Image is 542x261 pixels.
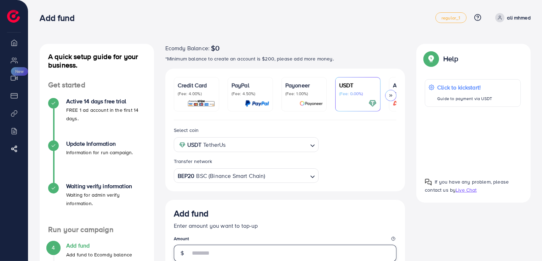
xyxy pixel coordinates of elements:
li: Waiting verify information [40,183,154,225]
div: Search for option [174,168,319,183]
p: Airwallex [393,81,430,89]
p: (Fee: 4.00%) [178,91,215,97]
h3: Add fund [40,13,80,23]
p: Waiting for admin verify information. [66,191,146,208]
span: If you have any problem, please contact us by [425,178,509,193]
p: Credit Card [178,81,215,89]
img: card [299,99,323,108]
h4: Run your campaign [40,225,154,234]
p: (Fee: 1.00%) [285,91,323,97]
img: card [369,99,377,108]
li: Active 14 days free trial [40,98,154,140]
a: regular_1 [435,12,466,23]
strong: USDT [187,140,202,150]
h4: Get started [40,81,154,89]
p: USDT [339,81,377,89]
span: 4 [52,244,55,252]
h3: Add fund [174,208,209,219]
img: logo [7,10,20,23]
img: Popup guide [425,179,432,186]
h4: Add fund [66,242,132,249]
iframe: Chat [512,229,537,256]
p: FREE 1 ad account in the first 14 days. [66,106,146,123]
span: BSC (Binance Smart Chain) [196,171,266,181]
h4: Waiting verify information [66,183,146,190]
h4: Update Information [66,140,133,147]
span: Live Chat [456,186,477,193]
span: $0 [211,44,219,52]
p: Payoneer [285,81,323,89]
h4: Active 14 days free trial [66,98,146,105]
p: Help [443,54,458,63]
legend: Amount [174,236,397,244]
p: (Fee: 0.00%) [339,91,377,97]
p: Add fund to Ecomdy balance [66,250,132,259]
img: coin [179,142,186,148]
p: Enter amount you want to top-up [174,221,397,230]
a: ali mhmed [492,13,531,22]
p: *Minimum balance to create an account is $200, please add more money. [165,54,405,63]
strong: BEP20 [178,171,195,181]
h4: A quick setup guide for your business. [40,52,154,69]
input: Search for option [228,139,307,150]
img: card [187,99,215,108]
span: Ecomdy Balance: [165,44,210,52]
label: Transfer network [174,158,212,165]
p: (Fee: 4.50%) [232,91,269,97]
img: card [391,99,430,108]
p: ali mhmed [507,13,531,22]
span: regular_1 [441,16,460,20]
span: TetherUs [203,140,226,150]
p: Click to kickstart! [437,83,492,92]
p: Guide to payment via USDT [437,94,492,103]
li: Update Information [40,140,154,183]
img: Popup guide [425,52,438,65]
p: Information for run campaign. [66,148,133,157]
img: card [245,99,269,108]
input: Search for option [266,170,307,181]
div: Search for option [174,137,319,152]
label: Select coin [174,127,199,134]
p: PayPal [232,81,269,89]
